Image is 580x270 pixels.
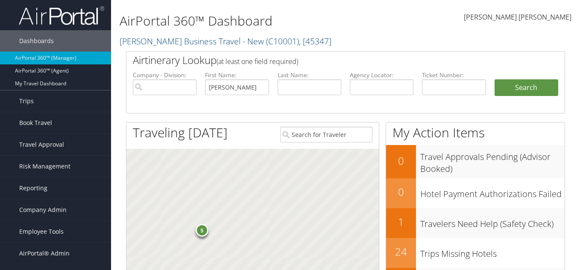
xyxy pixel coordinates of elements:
[495,79,558,96] button: Search
[19,199,67,221] span: Company Admin
[464,12,571,22] span: [PERSON_NAME] [PERSON_NAME]
[386,124,565,142] h1: My Action Items
[386,154,416,168] h2: 0
[120,12,421,30] h1: AirPortal 360™ Dashboard
[420,147,565,175] h3: Travel Approvals Pending (Advisor Booked)
[120,35,331,47] a: [PERSON_NAME] Business Travel - New
[420,214,565,230] h3: Travelers Need Help (Safety Check)
[278,71,341,79] label: Last Name:
[420,244,565,260] h3: Trips Missing Hotels
[19,90,34,112] span: Trips
[280,127,372,142] input: Search for Traveler
[386,145,565,178] a: 0Travel Approvals Pending (Advisor Booked)
[464,4,571,31] a: [PERSON_NAME] [PERSON_NAME]
[299,35,331,47] span: , [ 45347 ]
[19,134,64,155] span: Travel Approval
[133,124,228,142] h1: Traveling [DATE]
[420,184,565,200] h3: Hotel Payment Authorizations Failed
[386,208,565,238] a: 1Travelers Need Help (Safety Check)
[19,221,64,242] span: Employee Tools
[386,244,416,259] h2: 24
[19,177,47,199] span: Reporting
[350,71,413,79] label: Agency Locator:
[19,156,70,177] span: Risk Management
[386,238,565,268] a: 24Trips Missing Hotels
[133,53,522,67] h2: Airtinerary Lookup
[217,57,298,66] span: (at least one field required)
[133,71,196,79] label: Company - Division:
[19,30,54,52] span: Dashboards
[266,35,299,47] span: ( C10001 )
[19,243,70,264] span: AirPortal® Admin
[19,112,52,134] span: Book Travel
[195,224,208,237] div: 5
[386,185,416,199] h2: 0
[19,6,104,26] img: airportal-logo.png
[205,71,269,79] label: First Name:
[386,178,565,208] a: 0Hotel Payment Authorizations Failed
[422,71,486,79] label: Ticket Number:
[386,215,416,229] h2: 1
